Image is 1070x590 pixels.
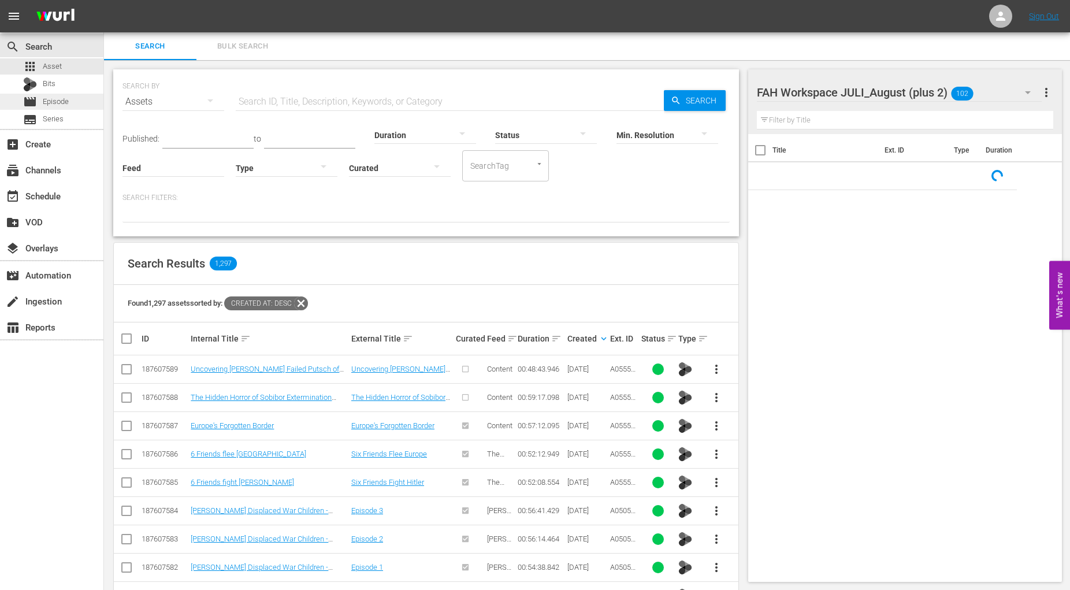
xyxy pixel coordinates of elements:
div: Duration [518,332,563,346]
div: 00:54:38.842 [518,563,563,572]
a: Sign Out [1029,12,1059,21]
div: [DATE] [567,421,607,430]
a: 6 Friends fight [PERSON_NAME] [191,478,294,487]
div: ID [142,334,187,343]
span: sort [507,333,518,344]
span: to [254,134,261,143]
a: 6 Friends flee [GEOGRAPHIC_DATA] [191,450,306,458]
a: [PERSON_NAME] Displaced War Children - Episode 2 [191,535,333,552]
div: 187607582 [142,563,187,572]
div: Status [641,332,675,346]
span: Series [43,113,64,125]
span: more_vert [1039,86,1053,99]
div: 00:48:43.946 [518,365,563,373]
span: Created At: desc [224,296,294,310]
a: Europe's Forgotten Border [351,421,434,430]
a: Uncovering [PERSON_NAME] Failed Putsch of 1923 [351,365,450,382]
a: Episode 2 [351,535,383,543]
span: BITS [678,389,692,406]
div: 00:56:41.429 [518,506,563,515]
img: TV Bits [678,362,692,376]
a: Episode 1 [351,563,383,572]
span: more_vert [709,504,723,518]
span: Content [487,365,512,373]
span: subtitles [23,113,37,127]
img: TV Bits [678,391,692,405]
div: [DATE] [567,506,607,515]
div: [DATE] [567,450,607,458]
div: 187607587 [142,421,187,430]
div: [DATE] [567,478,607,487]
span: keyboard_arrow_down [599,333,609,344]
span: BITS [678,361,692,377]
img: TV Bits [678,419,692,433]
span: sort [551,333,562,344]
img: TV Bits [678,476,692,489]
div: FAH Workspace JULI_August (plus 2) [757,76,1042,109]
span: Found 1,297 assets sorted by: [128,299,308,307]
a: [PERSON_NAME] Displaced War Children - Episode 3 [191,506,333,524]
span: more_vert [709,561,723,574]
span: The Race for the Atomic Bomb [487,450,514,493]
button: more_vert [1039,79,1053,106]
span: menu [7,9,21,23]
span: A05051104 [610,563,636,580]
div: [DATE] [567,365,607,373]
span: 1,297 [210,257,237,270]
div: Created [567,332,607,346]
span: BITS [678,530,692,547]
span: more_vert [709,532,723,546]
span: sort [667,333,677,344]
a: Six Friends Flee Europe [351,450,427,458]
span: more_vert [709,391,723,405]
button: Open [534,158,545,169]
span: A05551788 [610,393,636,410]
span: layers [6,242,20,255]
span: more_vert [709,447,723,461]
span: A05051104 [610,506,636,524]
span: [PERSON_NAME] Displaced War Children [487,506,514,558]
span: A05051104 [610,535,636,552]
span: A055516710001 [610,450,636,476]
div: 187607588 [142,393,187,402]
span: Search [681,90,726,111]
span: Asset [23,60,37,73]
span: [PERSON_NAME] Displaced War Children [487,535,514,587]
th: Type [947,134,979,166]
span: Search Results [128,257,205,270]
a: Episode 3 [351,506,383,515]
span: Channels [6,164,20,177]
span: Content [487,393,512,402]
img: TV Bits [678,447,692,461]
span: Asset [43,61,62,72]
th: Title [772,134,878,166]
div: 187607583 [142,535,187,543]
span: VOD [6,216,20,229]
span: BITS [678,446,692,462]
div: [DATE] [567,563,607,572]
button: more_vert [703,469,730,496]
button: more_vert [703,412,730,440]
img: ans4CAIJ8jUAAAAAAAAAAAAAAAAAAAAAAAAgQb4GAAAAAAAAAAAAAAAAAAAAAAAAJMjXAAAAAAAAAAAAAAAAAAAAAAAAgAT5G... [28,3,83,30]
span: BITS [678,559,692,576]
span: A055516710002 [610,478,636,504]
div: 00:57:12.095 [518,421,563,430]
img: TV Bits [678,561,692,574]
span: sort [403,333,413,344]
span: Reports [6,321,20,335]
button: more_vert [703,355,730,383]
span: BITS [678,474,692,491]
a: Uncovering [PERSON_NAME] Failed Putsch of 1923 [191,365,344,382]
div: 187607584 [142,506,187,515]
a: [PERSON_NAME] Displaced War Children - Episode 1 [191,563,333,580]
span: Episode [43,96,69,107]
div: Curated [456,334,483,343]
span: Search [111,40,190,53]
div: Assets [122,86,224,118]
p: Search Filters: [122,193,730,203]
a: The Hidden Horror of Sobibor Extermination Camp [191,393,336,410]
button: more_vert [703,554,730,581]
a: The Hidden Horror of Sobibor Extermination Camp [351,393,450,410]
span: BITS [678,502,692,519]
span: Create [6,138,20,151]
